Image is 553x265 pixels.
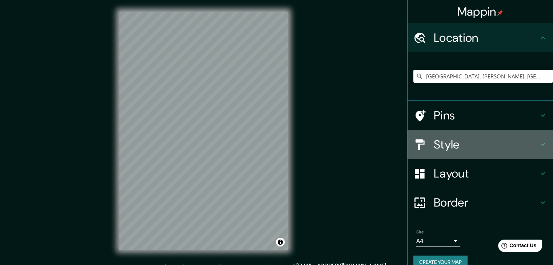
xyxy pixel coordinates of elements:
div: A4 [416,235,460,247]
h4: Pins [434,108,538,123]
h4: Layout [434,166,538,181]
iframe: Help widget launcher [488,237,545,257]
label: Size [416,229,424,235]
div: Location [408,23,553,52]
div: Pins [408,101,553,130]
canvas: Map [119,12,288,250]
button: Toggle attribution [276,238,285,246]
div: Style [408,130,553,159]
div: Layout [408,159,553,188]
input: Pick your city or area [413,70,553,83]
h4: Border [434,195,538,210]
h4: Style [434,137,538,152]
img: pin-icon.png [497,10,503,16]
div: Border [408,188,553,217]
h4: Mappin [457,4,504,19]
h4: Location [434,30,538,45]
